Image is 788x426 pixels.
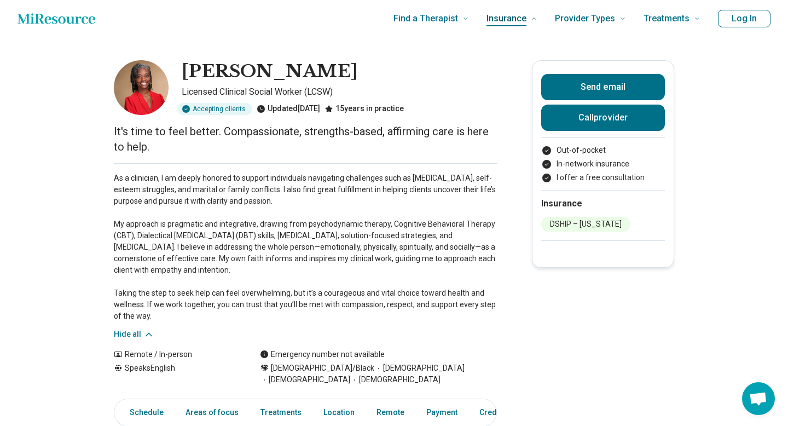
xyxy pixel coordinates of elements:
span: [DEMOGRAPHIC_DATA] [374,362,465,374]
div: Accepting clients [177,103,252,115]
div: 15 years in practice [325,103,404,115]
li: Out-of-pocket [541,145,665,156]
h1: [PERSON_NAME] [182,60,358,83]
li: In-network insurance [541,158,665,170]
a: Payment [420,401,464,424]
ul: Payment options [541,145,665,183]
button: Log In [718,10,770,27]
a: Areas of focus [179,401,245,424]
span: [DEMOGRAPHIC_DATA] [260,374,350,385]
a: Treatments [254,401,308,424]
span: Treatments [644,11,690,26]
a: Home page [18,8,95,30]
li: DSHIP – [US_STATE] [541,217,630,232]
p: Licensed Clinical Social Worker (LCSW) [182,85,497,99]
span: Provider Types [555,11,615,26]
a: Location [317,401,361,424]
p: As a clinician, I am deeply honored to support individuals navigating challenges such as [MEDICAL... [114,172,497,322]
button: Callprovider [541,105,665,131]
span: [DEMOGRAPHIC_DATA] [350,374,441,385]
span: Find a Therapist [393,11,458,26]
div: Emergency number not available [260,349,385,360]
div: Speaks English [114,362,238,385]
button: Hide all [114,329,154,340]
img: Carynne Williams, Licensed Clinical Social Worker (LCSW) [114,60,169,115]
div: Remote / In-person [114,349,238,360]
span: Insurance [486,11,526,26]
a: Schedule [117,401,170,424]
div: Open chat [742,382,775,415]
button: Send email [541,74,665,100]
p: It's time to feel better. Compassionate, strengths-based, affirming care is here to help. [114,124,497,154]
h2: Insurance [541,197,665,210]
a: Credentials [473,401,534,424]
div: Updated [DATE] [257,103,320,115]
a: Remote [370,401,411,424]
span: [DEMOGRAPHIC_DATA]/Black [271,362,374,374]
li: I offer a free consultation [541,172,665,183]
